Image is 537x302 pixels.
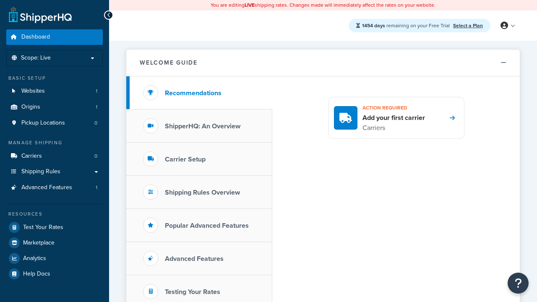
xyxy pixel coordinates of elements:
[21,153,42,160] span: Carriers
[362,22,451,29] span: remaining on your Free Trial
[6,83,103,99] li: Websites
[140,60,198,66] h2: Welcome Guide
[6,75,103,82] div: Basic Setup
[6,266,103,281] a: Help Docs
[362,122,425,133] p: Carriers
[508,273,529,294] button: Open Resource Center
[6,211,103,218] div: Resources
[21,168,60,175] span: Shipping Rules
[165,189,240,196] h3: Shipping Rules Overview
[21,104,40,111] span: Origins
[6,251,103,266] a: Analytics
[6,83,103,99] a: Websites1
[6,164,103,180] a: Shipping Rules
[6,180,103,195] a: Advanced Features1
[21,55,51,62] span: Scope: Live
[6,99,103,115] a: Origins1
[6,180,103,195] li: Advanced Features
[6,148,103,164] li: Carriers
[23,255,46,262] span: Analytics
[6,235,103,250] a: Marketplace
[6,99,103,115] li: Origins
[362,113,425,122] h4: Add your first carrier
[6,139,103,146] div: Manage Shipping
[453,22,483,29] a: Select a Plan
[165,156,206,163] h3: Carrier Setup
[96,184,97,191] span: 1
[165,222,249,229] h3: Popular Advanced Features
[165,288,220,296] h3: Testing Your Rates
[21,184,72,191] span: Advanced Features
[21,34,50,41] span: Dashboard
[6,148,103,164] a: Carriers0
[23,271,50,278] span: Help Docs
[96,88,97,95] span: 1
[94,153,97,160] span: 0
[6,29,103,45] a: Dashboard
[94,120,97,127] span: 0
[23,240,55,247] span: Marketplace
[165,255,224,263] h3: Advanced Features
[6,220,103,235] a: Test Your Rates
[23,224,63,231] span: Test Your Rates
[6,115,103,131] li: Pickup Locations
[362,22,385,29] strong: 1454 days
[245,1,255,9] b: LIVE
[6,115,103,131] a: Pickup Locations0
[165,89,222,97] h3: Recommendations
[21,120,65,127] span: Pickup Locations
[96,104,97,111] span: 1
[362,102,425,113] h3: Action required
[126,49,520,76] button: Welcome Guide
[21,88,45,95] span: Websites
[165,122,240,130] h3: ShipperHQ: An Overview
